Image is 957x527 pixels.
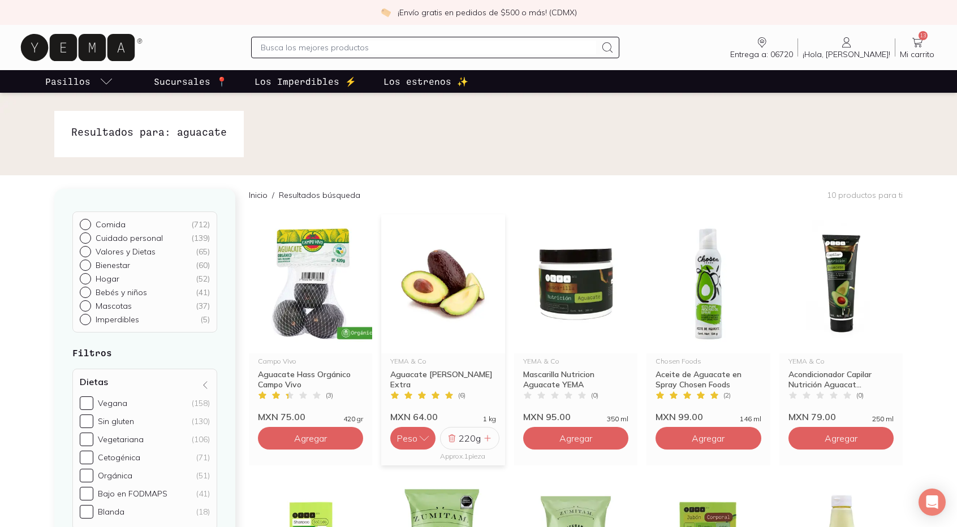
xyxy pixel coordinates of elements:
[523,358,628,365] div: YEMA & Co
[196,301,210,311] div: ( 37 )
[692,433,725,444] span: Agregar
[96,233,163,243] p: Cuidado personal
[458,392,465,399] span: ( 6 )
[192,416,210,426] div: (130)
[152,70,230,93] a: Sucursales 📍
[514,214,637,422] a: 33842 Mascarilla Nutrición AguacateYEMA & CoMascarilla Nutricion Aguacate YEMA(0)MXN 95.00350 ml
[72,347,112,358] strong: Filtros
[919,489,946,516] div: Open Intercom Messenger
[192,434,210,444] div: (106)
[96,260,130,270] p: Bienestar
[196,452,210,463] div: (71)
[919,31,928,40] span: 13
[80,505,93,519] input: Blanda(18)
[196,287,210,297] div: ( 41 )
[98,398,127,408] div: Vegana
[196,247,210,257] div: ( 65 )
[268,189,279,201] span: /
[80,469,93,482] input: Orgánica(51)
[856,392,864,399] span: ( 0 )
[43,70,115,93] a: pasillo-todos-link
[723,392,731,399] span: ( 2 )
[196,274,210,284] div: ( 52 )
[96,314,139,325] p: Imperdibles
[788,411,836,422] span: MXN 79.00
[726,36,797,59] a: Entrega a: 06720
[200,314,210,325] div: ( 5 )
[788,358,894,365] div: YEMA & Co
[559,433,592,444] span: Agregar
[646,214,770,353] img: Aceite de Aguacate en Spray Chosen Foods
[45,75,90,88] p: Pasillos
[249,214,372,353] img: Aguacate orgánico Campo Vivo. Es cultivado en Uruapan, Michoacán. Es libre de pesticidas y OGM.
[261,41,596,54] input: Busca los mejores productos
[258,411,305,422] span: MXN 75.00
[730,49,793,59] span: Entrega a: 06720
[779,214,903,422] a: 33952 acondicionador aguacate nutricion yemaYEMA & CoAcondicionador Capilar Nutrición Aguacat...(...
[900,49,934,59] span: Mi carrito
[80,451,93,464] input: Cetogénica(71)
[96,247,156,257] p: Valores y Dietas
[80,414,93,428] input: Sin gluten(130)
[279,189,360,201] p: Resultados búsqueda
[80,433,93,446] input: Vegetariana(106)
[343,416,363,422] span: 420 gr
[798,36,895,59] a: ¡Hola, [PERSON_NAME]!
[71,124,227,139] h1: Resultados para: aguacate
[258,358,363,365] div: Campo Vivo
[196,260,210,270] div: ( 60 )
[390,369,495,390] div: Aguacate [PERSON_NAME] Extra
[258,427,363,450] button: Agregar
[383,75,468,88] p: Los estrenos ✨
[196,470,210,481] div: (51)
[98,489,167,499] div: Bajo en FODMAPS
[788,369,894,390] div: Acondicionador Capilar Nutrición Aguacat...
[390,358,495,365] div: YEMA & Co
[98,452,140,463] div: Cetogénica
[196,489,210,499] div: (41)
[523,427,628,450] button: Agregar
[98,470,132,481] div: Orgánica
[514,214,637,353] img: 33842 Mascarilla Nutrición Aguacate
[80,396,93,410] input: Vegana(158)
[249,190,268,200] a: Inicio
[656,411,703,422] span: MXN 99.00
[98,434,144,444] div: Vegetariana
[825,433,857,444] span: Agregar
[98,416,134,426] div: Sin gluten
[895,36,939,59] a: 13Mi carrito
[252,70,359,93] a: Los Imperdibles ⚡️
[779,214,903,353] img: 33952 acondicionador aguacate nutricion yema
[80,487,93,500] input: Bajo en FODMAPS(41)
[98,507,124,517] div: Blanda
[96,219,126,230] p: Comida
[398,7,577,18] p: ¡Envío gratis en pedidos de $500 o más! (CDMX)
[258,369,363,390] div: Aguacate Hass Orgánico Campo Vivo
[656,358,761,365] div: Chosen Foods
[656,427,761,450] button: Agregar
[154,75,227,88] p: Sucursales 📍
[483,416,496,422] span: 1 kg
[196,507,210,517] div: (18)
[191,233,210,243] div: ( 139 )
[381,7,391,18] img: check
[827,190,903,200] p: 10 productos para ti
[255,75,356,88] p: Los Imperdibles ⚡️
[656,369,761,390] div: Aceite de Aguacate en Spray Chosen Foods
[294,433,327,444] span: Agregar
[191,219,210,230] div: ( 712 )
[192,398,210,408] div: (158)
[96,287,147,297] p: Bebés y niños
[326,392,333,399] span: ( 3 )
[607,416,628,422] span: 350 ml
[459,427,481,449] div: 220 g
[740,416,761,422] span: 146 ml
[390,411,438,422] span: MXN 64.00
[381,70,471,93] a: Los estrenos ✨
[788,427,894,450] button: Agregar
[646,214,770,422] a: Aceite de Aguacate en Spray Chosen FoodsChosen FoodsAceite de Aguacate en Spray Chosen Foods(2)MX...
[803,49,890,59] span: ¡Hola, [PERSON_NAME]!
[80,376,108,387] h4: Dietas
[591,392,598,399] span: ( 0 )
[96,274,119,284] p: Hogar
